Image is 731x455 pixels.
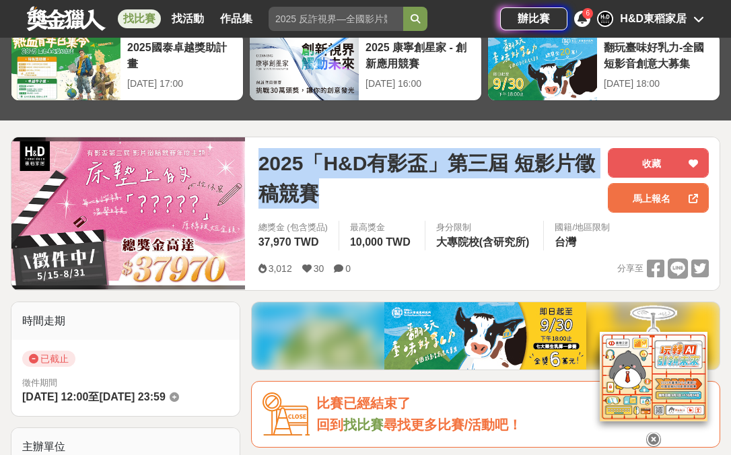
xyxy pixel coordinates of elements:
span: 3,012 [269,263,292,274]
a: 2025國泰卓越獎助計畫[DATE] 17:00 [11,32,244,101]
span: 2025「H&D有影盃」第三屆 短影片徵稿競賽 [258,148,597,209]
span: 30 [314,263,324,274]
img: Icon [263,392,310,436]
a: 找比賽 [118,9,161,28]
a: 找比賽 [343,417,384,432]
span: 台灣 [555,236,576,248]
a: 翻玩臺味好乳力-全國短影音創意大募集[DATE] 18:00 [487,32,720,101]
span: [DATE] 23:59 [99,391,165,403]
span: 最高獎金 [350,221,414,234]
div: [DATE] 18:00 [604,77,713,91]
img: Cover Image [11,141,245,285]
span: 已截止 [22,351,75,367]
span: 大專院校(含研究所) [436,236,530,248]
a: 找活動 [166,9,209,28]
div: 2025 康寧創星家 - 創新應用競賽 [365,40,475,70]
img: 7b6cf212-c677-421d-84b6-9f9188593924.jpg [384,302,586,370]
img: Avatar [598,12,612,26]
div: H&D東稻家居 [620,11,687,27]
a: 2025 康寧創星家 - 創新應用競賽[DATE] 16:00 [249,32,482,101]
div: 國籍/地區限制 [555,221,610,234]
div: 比賽已經結束了 [316,392,709,415]
input: 2025 反詐視界—全國影片競賽 [269,7,403,31]
a: 馬上報名 [608,183,709,213]
button: 收藏 [608,148,709,178]
span: 尋找更多比賽/活動吧！ [384,417,522,432]
div: [DATE] 17:00 [127,77,236,91]
span: 10,000 TWD [350,236,411,248]
span: 37,970 TWD [258,236,319,248]
span: 至 [88,391,99,403]
div: 身分限制 [436,221,533,234]
span: 0 [345,263,351,274]
span: [DATE] 12:00 [22,391,88,403]
span: 回到 [316,417,343,432]
img: d2146d9a-e6f6-4337-9592-8cefde37ba6b.png [600,332,707,421]
a: 作品集 [215,9,258,28]
span: 總獎金 (包含獎品) [258,221,328,234]
span: 6 [586,9,590,17]
div: [DATE] 16:00 [365,77,475,91]
span: 分享至 [617,258,643,279]
div: 2025國泰卓越獎助計畫 [127,40,236,70]
div: 時間走期 [11,302,240,340]
div: 翻玩臺味好乳力-全國短影音創意大募集 [604,40,713,70]
a: 辦比賽 [500,7,567,30]
span: 徵件期間 [22,378,57,388]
